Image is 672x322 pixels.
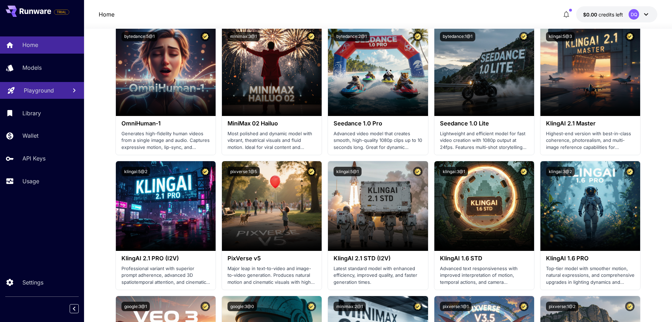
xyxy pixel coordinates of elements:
button: Certified Model – Vetted for best performance and includes a commercial license. [201,32,210,41]
button: $0.00DQ [576,6,657,22]
h3: KlingAI 1.6 STD [440,255,528,262]
button: Certified Model – Vetted for best performance and includes a commercial license. [519,32,528,41]
img: alt [222,26,322,116]
p: Usage [22,177,39,185]
p: Settings [22,278,43,287]
button: klingai:3@1 [440,167,468,176]
p: Lightweight and efficient model for fast video creation with 1080p output at 24fps. Features mult... [440,130,528,151]
h3: Seedance 1.0 Pro [334,120,422,127]
button: Certified Model – Vetted for best performance and includes a commercial license. [307,302,316,311]
img: alt [540,26,640,116]
p: Generates high-fidelity human videos from a single image and audio. Captures expressive motion, l... [121,130,210,151]
h3: MiniMax 02 Hailuo [227,120,316,127]
span: TRIAL [54,9,69,15]
img: alt [328,26,428,116]
img: alt [222,161,322,251]
button: klingai:3@2 [546,167,575,176]
button: Certified Model – Vetted for best performance and includes a commercial license. [625,302,635,311]
button: Certified Model – Vetted for best performance and includes a commercial license. [307,32,316,41]
p: Major leap in text-to-video and image-to-video generation. Produces natural motion and cinematic ... [227,265,316,286]
p: Latest standard model with enhanced efficiency, improved quality, and faster generation times. [334,265,422,286]
p: Professional variant with superior prompt adherence, advanced 3D spatiotemporal attention, and ci... [121,265,210,286]
button: Certified Model – Vetted for best performance and includes a commercial license. [413,167,422,176]
span: credits left [598,12,623,18]
h3: KlingAI 2.1 Master [546,120,635,127]
button: minimax:3@1 [227,32,260,41]
p: Wallet [22,131,38,140]
button: klingai:5@3 [546,32,575,41]
h3: PixVerse v5 [227,255,316,262]
button: bytedance:5@1 [121,32,157,41]
button: Certified Model – Vetted for best performance and includes a commercial license. [201,167,210,176]
button: klingai:5@2 [121,167,150,176]
button: Certified Model – Vetted for best performance and includes a commercial license. [413,302,422,311]
button: klingai:5@1 [334,167,362,176]
p: Playground [24,86,54,95]
p: Home [22,41,38,49]
p: Top-tier model with smoother motion, natural expressions, and comprehensive upgrades in lighting ... [546,265,635,286]
div: DQ [629,9,639,20]
h3: KlingAI 2.1 STD (I2V) [334,255,422,262]
p: Highest-end version with best-in-class coherence, photorealism, and multi-image reference capabil... [546,130,635,151]
img: alt [116,161,216,251]
button: google:3@1 [121,302,150,311]
button: Certified Model – Vetted for best performance and includes a commercial license. [625,167,635,176]
button: Collapse sidebar [70,304,79,313]
button: Certified Model – Vetted for best performance and includes a commercial license. [519,302,528,311]
button: google:3@0 [227,302,257,311]
img: alt [116,26,216,116]
button: pixverse:1@2 [546,302,578,311]
button: Certified Model – Vetted for best performance and includes a commercial license. [625,32,635,41]
img: alt [328,161,428,251]
p: Advanced video model that creates smooth, high-quality 1080p clips up to 10 seconds long. Great f... [334,130,422,151]
p: API Keys [22,154,45,163]
button: bytedance:2@1 [334,32,370,41]
button: pixverse:1@1 [440,302,471,311]
h3: KlingAI 2.1 PRO (I2V) [121,255,210,262]
p: Advanced text responsiveness with improved interpretation of motion, temporal actions, and camera... [440,265,528,286]
button: Certified Model – Vetted for best performance and includes a commercial license. [307,167,316,176]
h3: KlingAI 1.6 PRO [546,255,635,262]
button: pixverse:1@5 [227,167,260,176]
nav: breadcrumb [99,10,114,19]
img: alt [434,161,534,251]
h3: Seedance 1.0 Lite [440,120,528,127]
p: Models [22,63,42,72]
span: $0.00 [583,12,598,18]
button: Certified Model – Vetted for best performance and includes a commercial license. [413,32,422,41]
div: Collapse sidebar [75,302,84,315]
img: alt [540,161,640,251]
p: Library [22,109,41,117]
div: $0.00 [583,11,623,18]
button: Certified Model – Vetted for best performance and includes a commercial license. [201,302,210,311]
button: bytedance:1@1 [440,32,475,41]
button: Certified Model – Vetted for best performance and includes a commercial license. [519,167,528,176]
a: Home [99,10,114,19]
button: minimax:2@1 [334,302,366,311]
img: alt [434,26,534,116]
h3: OmniHuman‑1 [121,120,210,127]
p: Most polished and dynamic model with vibrant, theatrical visuals and fluid motion. Ideal for vira... [227,130,316,151]
span: Add your payment card to enable full platform functionality. [54,8,69,16]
